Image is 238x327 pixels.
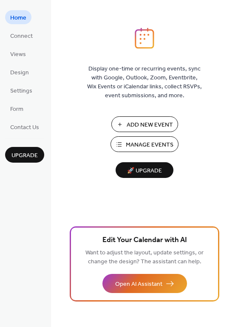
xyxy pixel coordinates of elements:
[5,83,37,97] a: Settings
[85,247,204,268] span: Want to adjust the layout, update settings, or change the design? The assistant can help.
[115,280,162,289] span: Open AI Assistant
[10,105,23,114] span: Form
[5,28,38,42] a: Connect
[5,120,44,134] a: Contact Us
[5,101,28,116] a: Form
[110,136,178,152] button: Manage Events
[5,47,31,61] a: Views
[126,141,173,149] span: Manage Events
[102,274,187,293] button: Open AI Assistant
[5,147,44,163] button: Upgrade
[11,151,38,160] span: Upgrade
[5,65,34,79] a: Design
[102,234,187,246] span: Edit Your Calendar with AI
[5,10,31,24] a: Home
[10,50,26,59] span: Views
[87,65,202,100] span: Display one-time or recurring events, sync with Google, Outlook, Zoom, Eventbrite, Wix Events or ...
[10,123,39,132] span: Contact Us
[127,121,173,130] span: Add New Event
[10,68,29,77] span: Design
[10,32,33,41] span: Connect
[135,28,154,49] img: logo_icon.svg
[111,116,178,132] button: Add New Event
[121,165,168,177] span: 🚀 Upgrade
[116,162,173,178] button: 🚀 Upgrade
[10,87,32,96] span: Settings
[10,14,26,23] span: Home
